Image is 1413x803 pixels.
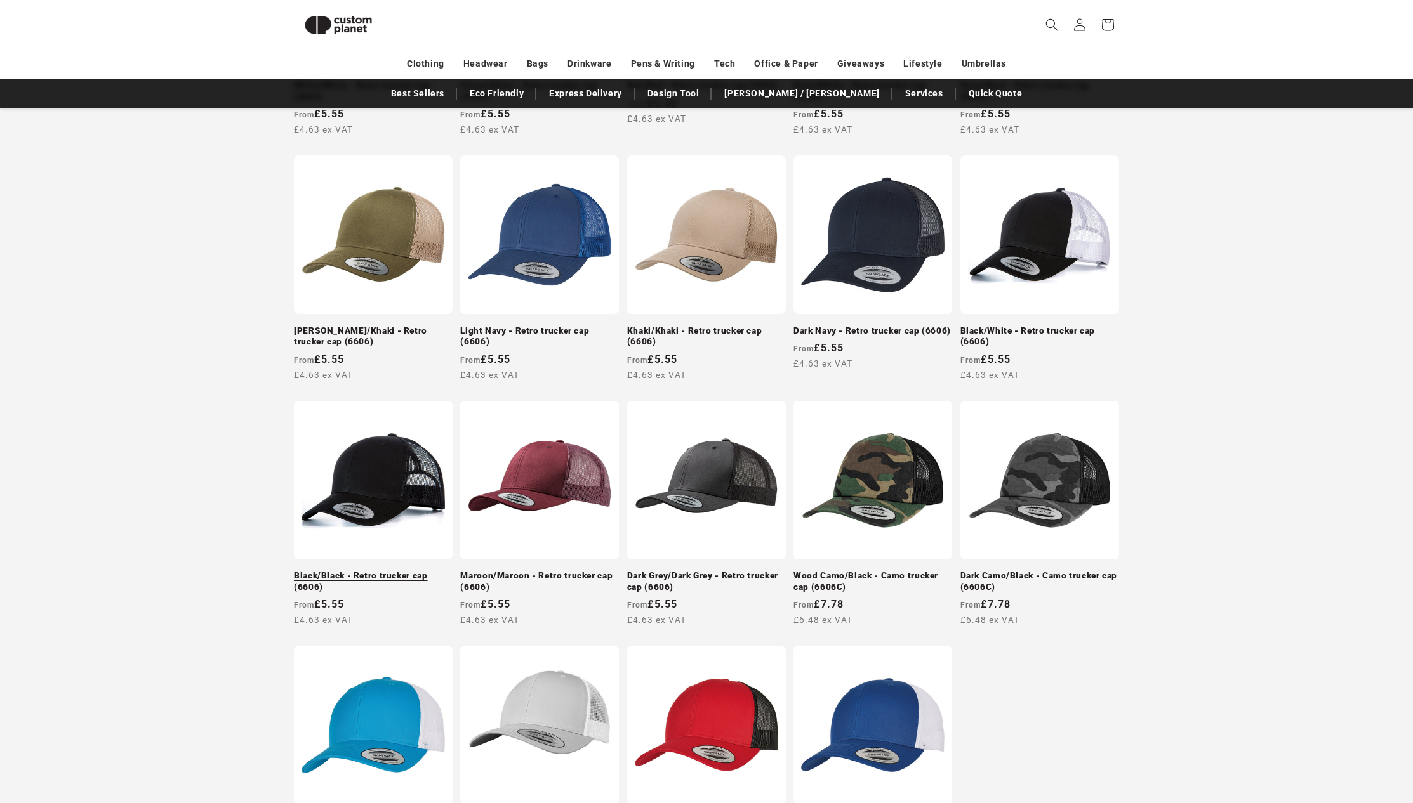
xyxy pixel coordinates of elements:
a: [PERSON_NAME] / [PERSON_NAME] [718,82,886,105]
a: Tech [714,53,735,75]
a: Office & Paper [754,53,818,75]
a: Drinkware [567,53,611,75]
summary: Search [1038,11,1066,39]
a: Dark Grey/Dark Grey - Retro trucker cap (6606) [627,570,786,592]
a: [PERSON_NAME]/Khaki - Retro trucker cap (6606) [294,325,453,348]
a: Dark Camo/Black - Camo trucker cap (6606C) [960,570,1119,592]
a: Quick Quote [962,82,1029,105]
a: Pens & Writing [631,53,695,75]
a: Services [899,82,950,105]
a: Lifestyle [903,53,942,75]
img: Custom Planet [294,5,383,45]
a: Giveaways [837,53,884,75]
a: Design Tool [641,82,706,105]
iframe: Chat Widget [1195,666,1413,803]
a: Wood Camo/Black - Camo trucker cap (6606C) [793,570,952,592]
a: Eco Friendly [463,82,530,105]
a: Express Delivery [543,82,628,105]
a: Best Sellers [385,82,451,105]
a: Black/Black - Retro trucker cap (6606) [294,570,453,592]
a: Black/White - Retro trucker cap (6606) [960,325,1119,348]
a: Bags [527,53,548,75]
a: Headwear [463,53,508,75]
a: Khaki/Khaki - Retro trucker cap (6606) [627,325,786,348]
a: Dark Navy - Retro trucker cap (6606) [793,325,952,337]
a: Maroon/Maroon - Retro trucker cap (6606) [460,570,619,592]
a: Clothing [407,53,444,75]
a: Umbrellas [962,53,1006,75]
a: Light Navy - Retro trucker cap (6606) [460,325,619,348]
